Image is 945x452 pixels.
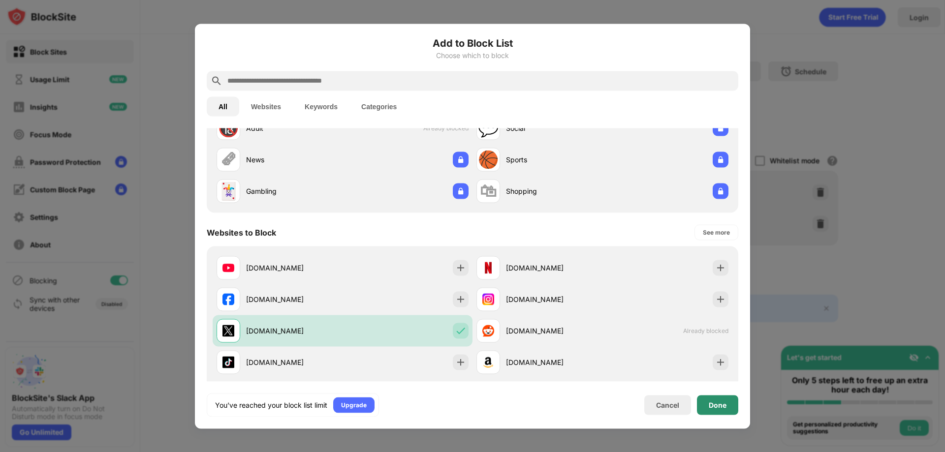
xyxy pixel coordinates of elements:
[349,96,409,116] button: Categories
[478,150,499,170] div: 🏀
[246,154,343,165] div: News
[709,401,726,409] div: Done
[480,181,497,201] div: 🛍
[506,294,602,304] div: [DOMAIN_NAME]
[506,326,602,336] div: [DOMAIN_NAME]
[246,263,343,273] div: [DOMAIN_NAME]
[482,356,494,368] img: favicons
[222,325,234,336] img: favicons
[207,51,738,59] div: Choose which to block
[482,262,494,273] img: favicons
[246,186,343,196] div: Gambling
[478,118,499,138] div: 💬
[207,35,738,50] h6: Add to Block List
[218,181,239,201] div: 🃏
[506,263,602,273] div: [DOMAIN_NAME]
[423,124,469,132] span: Already blocked
[246,326,343,336] div: [DOMAIN_NAME]
[239,96,293,116] button: Websites
[506,357,602,367] div: [DOMAIN_NAME]
[482,325,494,336] img: favicons
[683,327,728,334] span: Already blocked
[222,262,234,273] img: favicons
[207,227,276,237] div: Websites to Block
[656,401,679,409] div: Cancel
[293,96,349,116] button: Keywords
[211,75,222,87] img: search.svg
[246,294,343,304] div: [DOMAIN_NAME]
[341,400,367,410] div: Upgrade
[220,150,237,170] div: 🗞
[482,293,494,305] img: favicons
[246,123,343,133] div: Adult
[207,96,239,116] button: All
[703,227,730,237] div: See more
[218,118,239,138] div: 🔞
[246,357,343,367] div: [DOMAIN_NAME]
[506,123,602,133] div: Social
[506,186,602,196] div: Shopping
[506,154,602,165] div: Sports
[222,356,234,368] img: favicons
[222,293,234,305] img: favicons
[215,400,327,410] div: You’ve reached your block list limit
